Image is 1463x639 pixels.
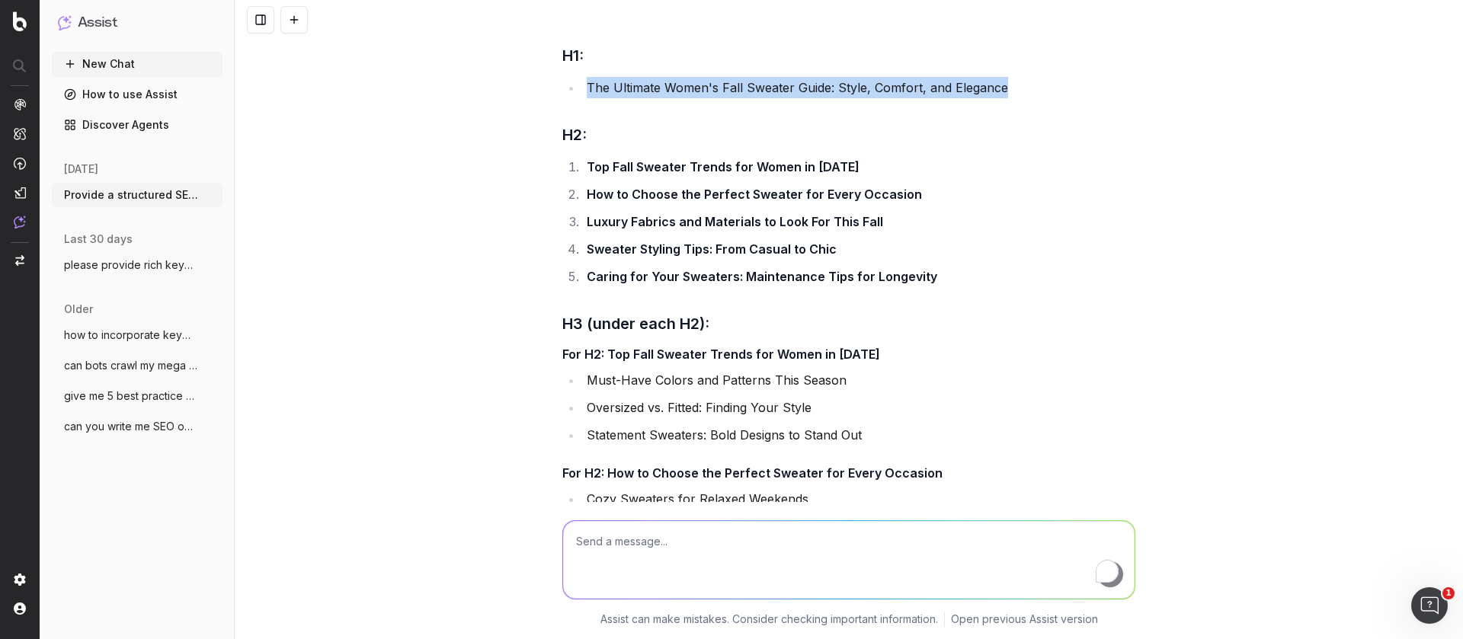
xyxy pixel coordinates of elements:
[13,11,27,31] img: Botify logo
[563,521,1135,599] textarea: To enrich screen reader interactions, please activate Accessibility in Grammarly extension settings
[64,358,198,373] span: can bots crawl my mega menu navigation
[14,187,26,199] img: Studio
[1442,587,1455,599] span: 1
[58,15,72,30] img: Assist
[587,269,937,284] strong: Caring for Your Sweaters: Maintenance Tips for Longevity
[587,187,922,202] strong: How to Choose the Perfect Sweater for Every Occasion
[64,257,198,273] span: please provide rich keywords for womens
[52,384,222,408] button: give me 5 best practice steps to improve
[52,253,222,277] button: please provide rich keywords for womens
[587,241,837,257] strong: Sweater Styling Tips: From Casual to Chic
[64,327,198,343] span: how to incorporate keyword strategy into
[562,464,1135,482] h4: For H2: How to Choose the Perfect Sweater for Every Occasion
[562,345,1135,363] h4: For H2: Top Fall Sweater Trends for Women in [DATE]
[562,123,1135,147] h3: H2:
[587,159,860,174] strong: Top Fall Sweater Trends for Women in [DATE]
[14,127,26,140] img: Intelligence
[64,232,133,247] span: last 30 days
[52,414,222,439] button: can you write me SEO optimized copy for
[14,574,26,586] img: Setting
[582,397,1135,418] li: Oversized vs. Fitted: Finding Your Style
[562,43,1135,68] h3: H1:
[52,183,222,207] button: Provide a structured SEO-friendly headin
[14,602,26,615] img: My account
[52,113,222,137] a: Discover Agents
[58,12,216,34] button: Assist
[14,216,26,228] img: Assist
[587,214,883,229] strong: Luxury Fabrics and Materials to Look For This Fall
[64,161,98,177] span: [DATE]
[600,612,938,627] p: Assist can make mistakes. Consider checking important information.
[52,52,222,76] button: New Chat
[52,353,222,378] button: can bots crawl my mega menu navigation
[14,98,26,110] img: Analytics
[582,424,1135,446] li: Statement Sweaters: Bold Designs to Stand Out
[582,77,1135,98] li: The Ultimate Women's Fall Sweater Guide: Style, Comfort, and Elegance
[14,157,26,170] img: Activation
[78,12,117,34] h1: Assist
[64,302,93,317] span: older
[582,488,1135,510] li: Cozy Sweaters for Relaxed Weekends
[951,612,1098,627] a: Open previous Assist version
[52,323,222,347] button: how to incorporate keyword strategy into
[582,369,1135,391] li: Must-Have Colors and Patterns This Season
[15,255,24,266] img: Switch project
[64,388,198,404] span: give me 5 best practice steps to improve
[1411,587,1448,624] iframe: Intercom live chat
[52,82,222,107] a: How to use Assist
[64,419,198,434] span: can you write me SEO optimized copy for
[562,312,1135,336] h3: H3 (under each H2):
[64,187,198,203] span: Provide a structured SEO-friendly headin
